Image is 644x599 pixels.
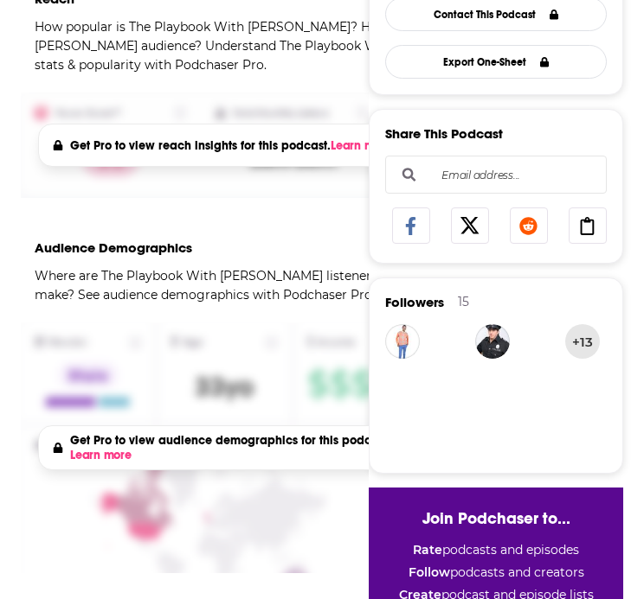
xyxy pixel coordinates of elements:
strong: Rate [413,542,442,558]
div: 15 [458,294,469,309]
h3: Join Podchaser to... [386,508,606,528]
button: Learn more [331,139,396,153]
li: podcasts and episodes [386,542,606,558]
span: Followers [385,294,444,310]
img: SmutPod [475,324,510,359]
p: How popular is The Playbook With [PERSON_NAME]? How big is The Playbook With [PERSON_NAME] audien... [21,17,565,74]
a: Share on X/Twitter [451,207,489,244]
strong: Follow [409,564,450,580]
h4: Get Pro to view audience demographics for this podcast. [70,433,457,462]
button: Learn more [70,449,136,462]
button: Export One-Sheet [385,45,607,79]
a: Share on Facebook [392,207,430,244]
div: Search followers [385,156,607,193]
img: Apostlemiraclep [385,324,420,359]
h3: Audience Demographics [35,239,192,256]
p: Where are The Playbook With [PERSON_NAME] listeners located? How much do they make? See audience ... [21,266,565,304]
li: podcasts and creators [386,564,606,580]
h3: Share This Podcast [385,125,503,142]
h4: Get Pro to view reach insights for this podcast. [70,138,396,153]
button: +13 [565,324,600,359]
a: Copy Link [569,207,607,244]
a: Share on Reddit [510,207,548,244]
input: Email address... [400,156,592,193]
